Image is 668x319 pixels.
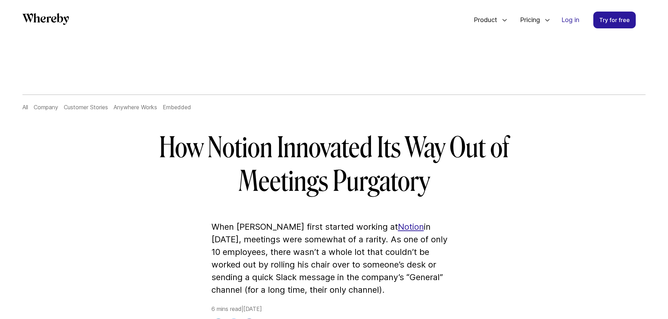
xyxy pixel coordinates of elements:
[22,104,28,111] a: All
[398,222,424,232] a: Notion
[114,104,157,111] a: Anywhere Works
[467,8,499,32] span: Product
[556,12,585,28] a: Log in
[593,12,636,28] a: Try for free
[22,13,69,25] svg: Whereby
[22,13,69,27] a: Whereby
[513,8,542,32] span: Pricing
[132,131,536,198] h1: How Notion Innovated Its Way Out of Meetings Purgatory
[211,221,457,296] p: When [PERSON_NAME] first started working at in [DATE], meetings were somewhat of a rarity. As one...
[34,104,58,111] a: Company
[64,104,108,111] a: Customer Stories
[163,104,191,111] a: Embedded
